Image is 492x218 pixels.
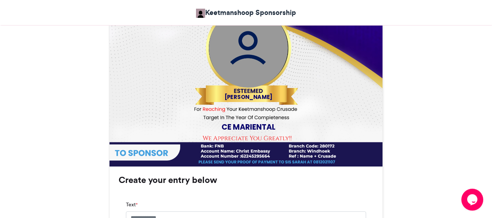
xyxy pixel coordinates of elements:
a: Keetmanshoop Sponsorship [196,7,296,18]
iframe: chat widget [461,189,485,211]
img: Keetmanshoop Sponsorship [196,9,205,18]
label: Text [126,201,138,209]
div: [PERSON_NAME] [215,93,282,101]
img: user_circle.png [209,8,288,88]
h3: Create your entry below [119,176,373,184]
div: CE MARIENTAL [215,122,282,133]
